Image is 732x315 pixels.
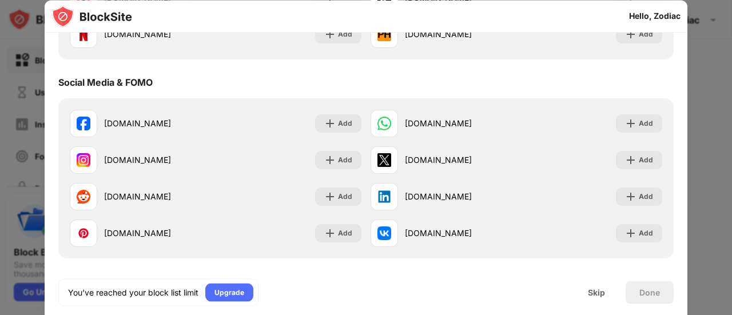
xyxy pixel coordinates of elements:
[338,154,352,166] div: Add
[405,154,516,166] div: [DOMAIN_NAME]
[77,153,90,167] img: favicons
[405,29,516,41] div: [DOMAIN_NAME]
[51,5,132,27] img: logo-blocksite.svg
[77,190,90,204] img: favicons
[104,191,216,203] div: [DOMAIN_NAME]
[104,29,216,41] div: [DOMAIN_NAME]
[104,118,216,130] div: [DOMAIN_NAME]
[104,154,216,166] div: [DOMAIN_NAME]
[639,29,653,40] div: Add
[377,153,391,167] img: favicons
[377,226,391,240] img: favicons
[639,191,653,202] div: Add
[639,228,653,239] div: Add
[377,190,391,204] img: favicons
[629,11,681,21] div: Hello, Zodiac
[338,191,352,202] div: Add
[405,191,516,203] div: [DOMAIN_NAME]
[639,118,653,129] div: Add
[214,286,244,298] div: Upgrade
[338,29,352,40] div: Add
[104,228,216,240] div: [DOMAIN_NAME]
[639,154,653,166] div: Add
[405,118,516,130] div: [DOMAIN_NAME]
[77,117,90,130] img: favicons
[68,286,198,298] div: You’ve reached your block list limit
[588,288,605,297] div: Skip
[77,226,90,240] img: favicons
[58,77,153,88] div: Social Media & FOMO
[405,228,516,240] div: [DOMAIN_NAME]
[77,27,90,41] img: favicons
[377,27,391,41] img: favicons
[338,228,352,239] div: Add
[639,288,660,297] div: Done
[338,118,352,129] div: Add
[377,117,391,130] img: favicons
